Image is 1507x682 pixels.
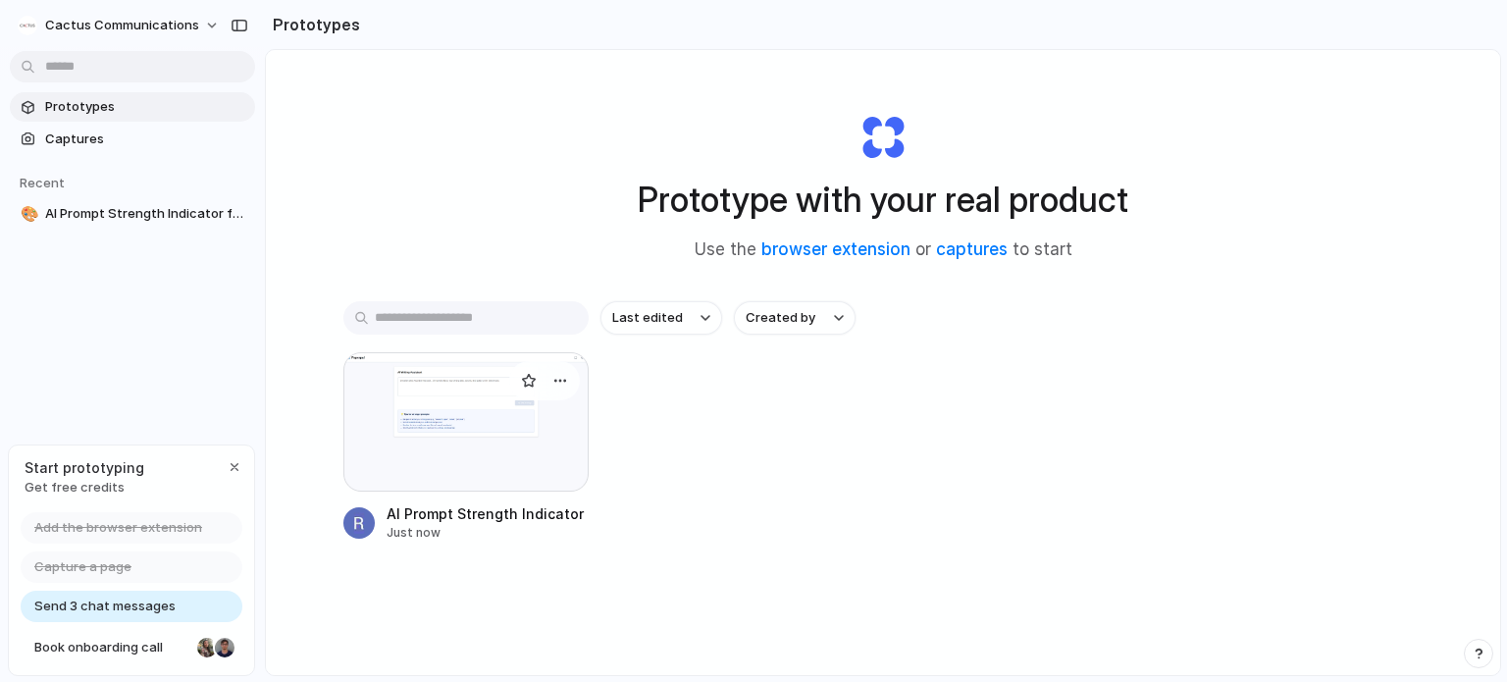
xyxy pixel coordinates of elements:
span: Add the browser extension [34,518,202,538]
span: Cactus Communications [45,16,199,35]
div: Nicole Kubica [195,636,219,659]
div: Christian Iacullo [213,636,236,659]
a: 🎨AI Prompt Strength Indicator for Paperpal [10,199,255,229]
a: captures [936,239,1008,259]
a: Captures [10,125,255,154]
span: Recent [20,175,65,190]
span: Last edited [612,308,683,328]
button: Last edited [600,301,722,335]
a: Prototypes [10,92,255,122]
a: Book onboarding call [21,632,242,663]
button: Created by [734,301,856,335]
span: Prototypes [45,97,247,117]
h2: Prototypes [265,13,360,36]
span: Captures [45,130,247,149]
span: Capture a page [34,557,131,577]
div: Just now [387,524,589,542]
h1: Prototype with your real product [638,174,1128,226]
span: Get free credits [25,478,144,498]
span: Created by [746,308,815,328]
button: Cactus Communications [10,10,230,41]
span: AI Prompt Strength Indicator for Paperpal [45,204,247,224]
span: Start prototyping [25,457,144,478]
div: 🎨 [21,203,34,226]
a: browser extension [761,239,910,259]
span: Use the or to start [695,237,1072,263]
button: 🎨 [18,204,37,224]
span: Book onboarding call [34,638,189,657]
a: AI Prompt Strength Indicator for PaperpalAI Prompt Strength Indicator for PaperpalJust now [343,352,589,542]
span: Send 3 chat messages [34,597,176,616]
div: AI Prompt Strength Indicator for Paperpal [387,503,589,524]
